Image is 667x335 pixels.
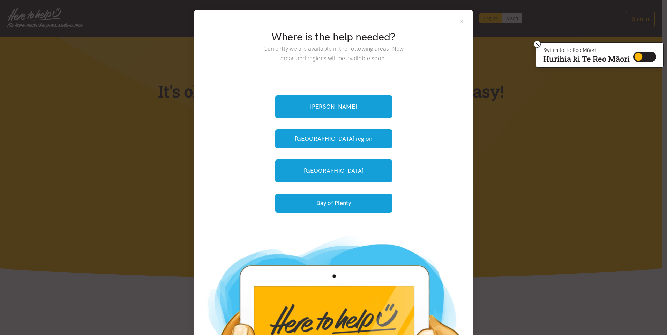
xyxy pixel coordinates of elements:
[275,194,392,213] button: Bay of Plenty
[275,95,392,118] a: [PERSON_NAME]
[275,159,392,182] a: [GEOGRAPHIC_DATA]
[258,44,409,63] p: Currently we are available in the following areas. New areas and regions will be available soon.
[543,56,630,62] p: Hurihia ki Te Reo Māori
[258,30,409,44] h2: Where is the help needed?
[458,18,464,24] button: Close
[543,48,630,52] p: Switch to Te Reo Māori
[275,129,392,148] button: [GEOGRAPHIC_DATA] region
